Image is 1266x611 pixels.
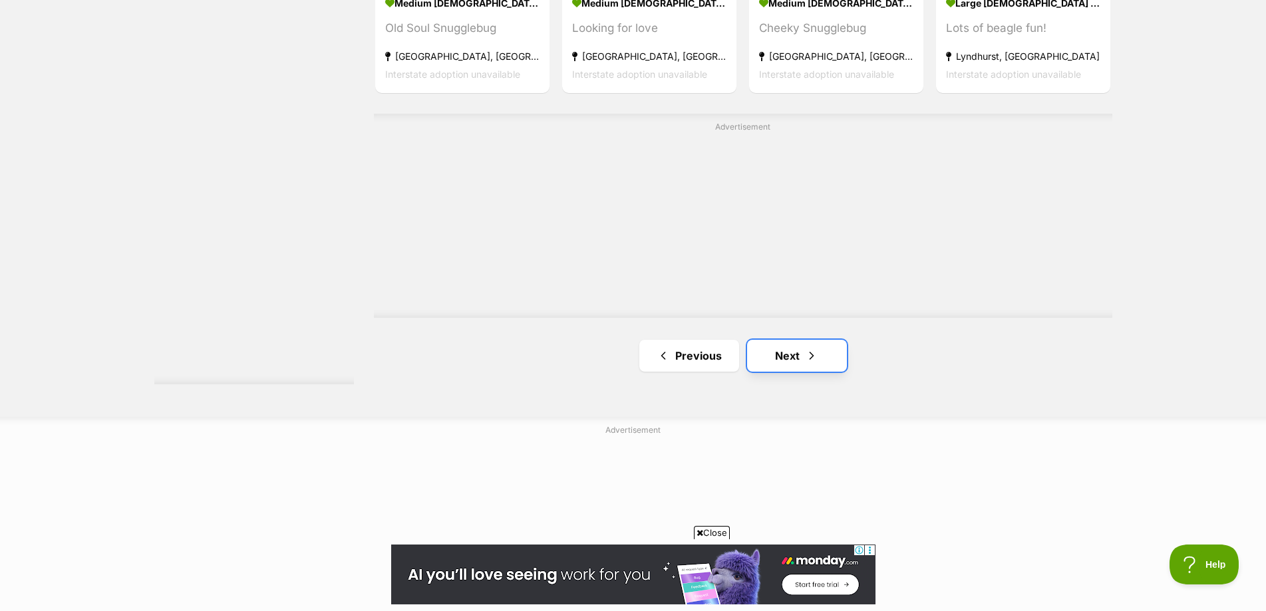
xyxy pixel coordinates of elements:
[946,68,1081,79] span: Interstate adoption unavailable
[946,47,1100,64] strong: Lyndhurst, [GEOGRAPHIC_DATA]
[1170,545,1239,584] iframe: Help Scout Beacon - Open
[391,545,875,604] iframe: Advertisement
[572,19,726,37] div: Looking for love
[420,138,1066,305] iframe: Advertisement
[572,68,707,79] span: Interstate adoption unavailable
[759,47,913,64] strong: [GEOGRAPHIC_DATA], [GEOGRAPHIC_DATA]
[946,19,1100,37] div: Lots of beagle fun!
[385,19,540,37] div: Old Soul Snugglebug
[694,526,730,539] span: Close
[374,114,1112,318] div: Advertisement
[311,441,956,608] iframe: Advertisement
[759,19,913,37] div: Cheeky Snugglebug
[572,47,726,64] strong: [GEOGRAPHIC_DATA], [GEOGRAPHIC_DATA]
[385,47,540,64] strong: [GEOGRAPHIC_DATA], [GEOGRAPHIC_DATA]
[374,340,1112,372] nav: Pagination
[385,68,520,79] span: Interstate adoption unavailable
[747,340,847,372] a: Next page
[759,68,894,79] span: Interstate adoption unavailable
[639,340,739,372] a: Previous page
